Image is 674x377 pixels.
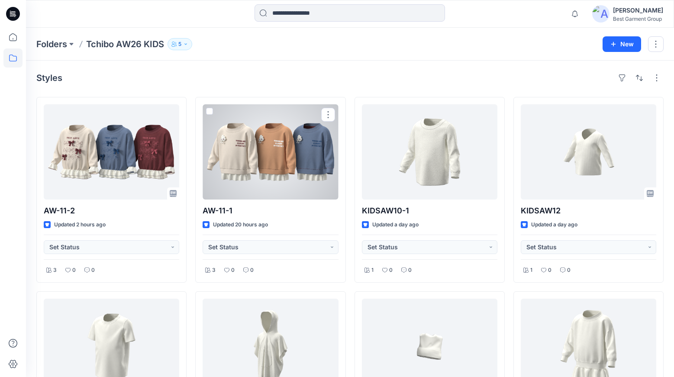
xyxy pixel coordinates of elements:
p: 3 [212,266,216,275]
a: AW-11-1 [203,104,338,200]
a: Folders [36,38,67,50]
p: 0 [250,266,254,275]
p: 1 [530,266,532,275]
p: KIDSAW10-1 [362,205,497,217]
p: 0 [408,266,412,275]
a: AW-11-2 [44,104,179,200]
h4: Styles [36,73,62,83]
p: 0 [567,266,571,275]
p: 5 [178,39,181,49]
p: Updated a day ago [531,220,577,229]
button: 5 [168,38,192,50]
p: AW-11-1 [203,205,338,217]
p: 0 [548,266,551,275]
p: Updated 2 hours ago [54,220,106,229]
p: 1 [371,266,374,275]
p: AW-11-2 [44,205,179,217]
p: 0 [231,266,235,275]
p: 0 [91,266,95,275]
p: KIDSAW12 [521,205,656,217]
div: Best Garment Group [613,16,663,22]
button: New [603,36,641,52]
a: KIDSAW10-1 [362,104,497,200]
p: 0 [72,266,76,275]
p: Tchibo AW26 KIDS [86,38,164,50]
p: 3 [53,266,57,275]
p: Updated 20 hours ago [213,220,268,229]
p: Updated a day ago [372,220,419,229]
div: [PERSON_NAME] [613,5,663,16]
a: KIDSAW12 [521,104,656,200]
img: avatar [592,5,610,23]
p: 0 [389,266,393,275]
